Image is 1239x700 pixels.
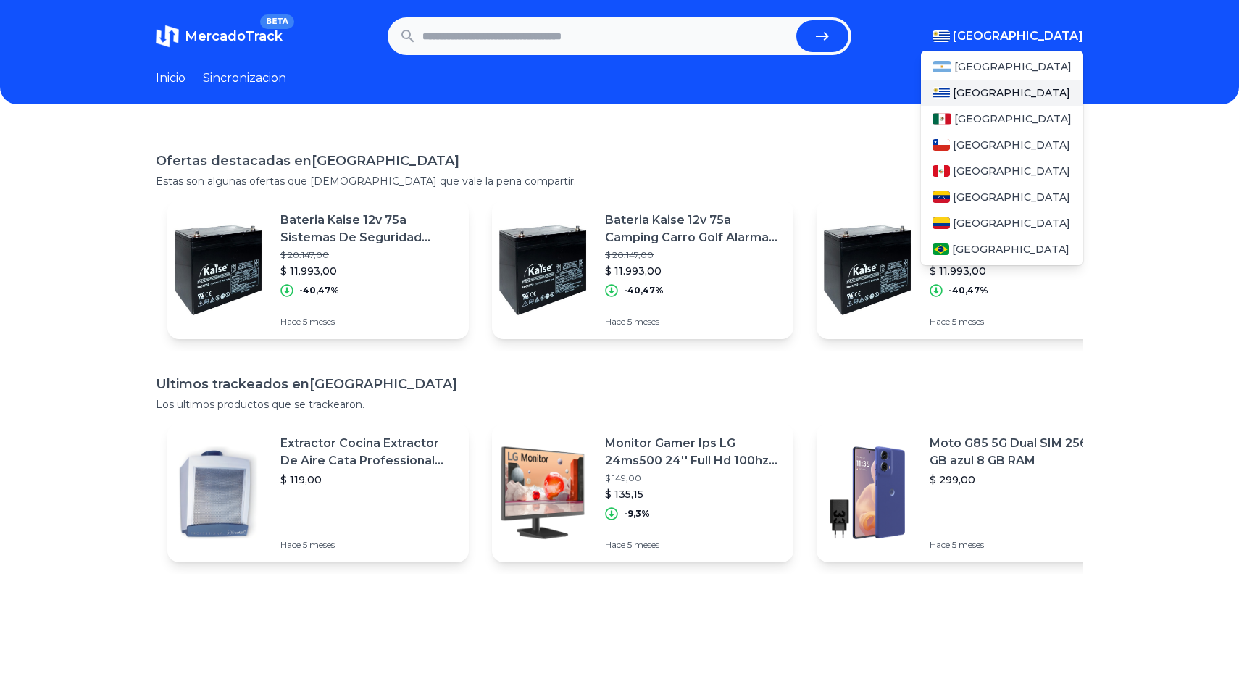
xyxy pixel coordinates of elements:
img: Mexico [933,113,951,125]
span: [GEOGRAPHIC_DATA] [954,59,1072,74]
p: Estas son algunas ofertas que [DEMOGRAPHIC_DATA] que vale la pena compartir. [156,174,1083,188]
p: Hace 5 meses [930,316,1106,328]
p: Extractor Cocina Extractor De Aire Cata Professional 500 Color Blanco [280,435,457,470]
p: Hace 5 meses [280,539,457,551]
img: Chile [933,139,950,151]
img: Featured image [492,219,593,320]
span: [GEOGRAPHIC_DATA] [954,112,1072,126]
button: [GEOGRAPHIC_DATA] [933,28,1083,45]
a: Featured imageMoto G85 5G Dual SIM 256 GB azul 8 GB RAM$ 299,00Hace 5 meses [817,423,1118,562]
a: Sincronizacion [203,70,286,87]
a: Colombia[GEOGRAPHIC_DATA] [921,210,1083,236]
p: $ 149,00 [605,472,782,484]
p: -40,47% [299,285,339,296]
a: Peru[GEOGRAPHIC_DATA] [921,158,1083,184]
p: $ 135,15 [605,487,782,501]
a: Featured imageBateria Kaise 12v 75a Camping Carro Golf Alarma Led Y+ Febo$ 20.147,00$ 11.993,00-4... [492,200,793,339]
p: Monitor Gamer Ips LG 24ms500 24'' Full Hd 100hz Action Sync [605,435,782,470]
a: Argentina[GEOGRAPHIC_DATA] [921,54,1083,80]
a: Inicio [156,70,185,87]
img: Colombia [933,217,950,229]
p: -40,47% [948,285,988,296]
span: [GEOGRAPHIC_DATA] [952,242,1069,257]
span: [GEOGRAPHIC_DATA] [953,86,1070,100]
a: MercadoTrackBETA [156,25,283,48]
a: Mexico[GEOGRAPHIC_DATA] [921,106,1083,132]
a: Featured imageMonitor Gamer Ips LG 24ms500 24'' Full Hd 100hz Action Sync$ 149,00$ 135,15-9,3%Hac... [492,423,793,562]
p: Los ultimos productos que se trackearon. [156,397,1083,412]
img: Featured image [817,219,918,320]
span: [GEOGRAPHIC_DATA] [953,190,1070,204]
a: Venezuela[GEOGRAPHIC_DATA] [921,184,1083,210]
p: Bateria Kaise 12v 75a Sistemas De Seguridad Hogar Y+ Febo [280,212,457,246]
span: [GEOGRAPHIC_DATA] [953,216,1070,230]
img: Venezuela [933,191,950,203]
a: Chile[GEOGRAPHIC_DATA] [921,132,1083,158]
span: [GEOGRAPHIC_DATA] [953,28,1083,45]
a: Brasil[GEOGRAPHIC_DATA] [921,236,1083,262]
p: $ 11.993,00 [280,264,457,278]
a: Featured imageExtractor Cocina Extractor De Aire Cata Professional 500 Color Blanco$ 119,00Hace 5... [167,423,469,562]
p: Hace 5 meses [280,316,457,328]
span: [GEOGRAPHIC_DATA] [953,164,1070,178]
h1: Ultimos trackeados en [GEOGRAPHIC_DATA] [156,374,1083,394]
p: $ 299,00 [930,472,1106,487]
p: Bateria Kaise 12v 75a Camping Carro Golf Alarma Led Y+ Febo [605,212,782,246]
img: Peru [933,165,950,177]
p: Hace 5 meses [605,539,782,551]
span: [GEOGRAPHIC_DATA] [953,138,1070,152]
a: Featured imageBateria Kaise 12v 75a P/ Alambrado Eléctrico Ganado Y+ Febo$ 20.147,00$ 11.993,00-4... [817,200,1118,339]
img: Brasil [933,243,949,255]
p: $ 11.993,00 [605,264,782,278]
img: Featured image [167,219,269,320]
h1: Ofertas destacadas en [GEOGRAPHIC_DATA] [156,151,1083,171]
img: Featured image [167,442,269,543]
p: Hace 5 meses [930,539,1106,551]
p: $ 20.147,00 [280,249,457,261]
span: MercadoTrack [185,28,283,44]
img: MercadoTrack [156,25,179,48]
p: Moto G85 5G Dual SIM 256 GB azul 8 GB RAM [930,435,1106,470]
img: Argentina [933,61,951,72]
p: $ 11.993,00 [930,264,1106,278]
p: Hace 5 meses [605,316,782,328]
img: Uruguay [933,87,950,99]
a: Featured imageBateria Kaise 12v 75a Sistemas De Seguridad Hogar Y+ Febo$ 20.147,00$ 11.993,00-40,... [167,200,469,339]
p: -40,47% [624,285,664,296]
img: Uruguay [933,30,950,42]
span: BETA [260,14,294,29]
img: Featured image [492,442,593,543]
p: -9,3% [624,508,650,520]
p: $ 119,00 [280,472,457,487]
img: Featured image [817,442,918,543]
p: $ 20.147,00 [605,249,782,261]
a: Uruguay[GEOGRAPHIC_DATA] [921,80,1083,106]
